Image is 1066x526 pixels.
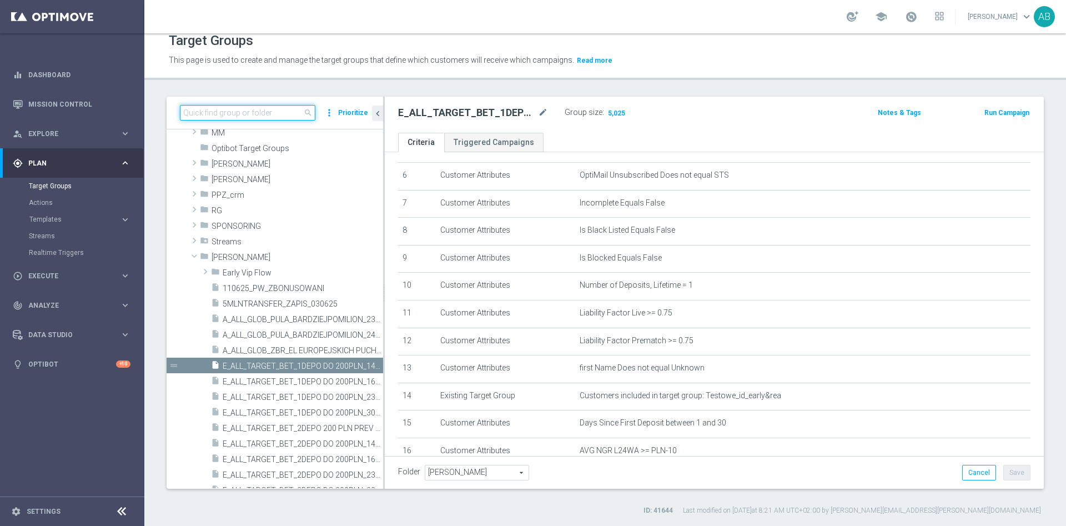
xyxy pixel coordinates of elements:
i: folder [200,221,209,233]
span: Explore [28,131,120,137]
span: Piotr G. [212,175,383,184]
div: Explore [13,129,120,139]
span: 5MLNTRANSFER_ZAPIS_030625 [223,299,383,309]
span: RG [212,206,383,216]
span: Tomasz K. [212,253,383,262]
span: Plan [28,160,120,167]
td: Customer Attributes [436,162,575,190]
div: Realtime Triggers [29,244,143,261]
i: keyboard_arrow_right [120,158,130,168]
span: 5,025 [607,109,626,119]
span: search [304,108,313,117]
i: folder [200,174,209,187]
i: more_vert [324,105,335,121]
span: Templates [29,216,109,223]
label: Last modified on [DATE] at 8:21 AM UTC+02:00 by [PERSON_NAME][EMAIL_ADDRESS][PERSON_NAME][DOMAIN_... [683,506,1041,515]
button: Notes & Tags [877,107,922,119]
i: insert_drive_file [211,454,220,467]
i: insert_drive_file [211,469,220,482]
i: insert_drive_file [211,345,220,358]
button: lightbulb Optibot +10 [12,360,131,369]
span: Data Studio [28,332,120,338]
td: Customer Attributes [436,328,575,355]
button: Prioritize [336,106,370,121]
button: Run Campaign [983,107,1030,119]
i: folder_special [200,236,209,249]
button: track_changes Analyze keyboard_arrow_right [12,301,131,310]
span: Analyze [28,302,120,309]
span: Incomplete Equals False [580,198,665,208]
a: [PERSON_NAME]keyboard_arrow_down [967,8,1034,25]
button: Templates keyboard_arrow_right [29,215,131,224]
span: Execute [28,273,120,279]
span: PPZ_crm [212,191,383,200]
button: play_circle_outline Execute keyboard_arrow_right [12,272,131,280]
i: insert_drive_file [211,485,220,498]
div: Streams [29,228,143,244]
button: Mission Control [12,100,131,109]
i: folder [211,267,220,280]
span: Days Since First Deposit between 1 and 30 [580,418,726,428]
div: AB [1034,6,1055,27]
td: Customer Attributes [436,245,575,273]
div: Plan [13,158,120,168]
span: Number of Deposits, Lifetime = 1 [580,280,693,290]
td: 7 [398,190,436,218]
span: E_ALL_TARGET_BET_1DEPO DO 200PLN_141025 [223,362,383,371]
button: person_search Explore keyboard_arrow_right [12,129,131,138]
button: equalizer Dashboard [12,71,131,79]
td: Customer Attributes [436,190,575,218]
i: folder [200,189,209,202]
i: insert_drive_file [211,298,220,311]
span: E_ALL_TARGET_BET_2DEPO DO 200PLN_230925 [223,470,383,480]
td: Customer Attributes [436,218,575,246]
a: Criteria [398,133,444,152]
td: 8 [398,218,436,246]
td: 14 [398,383,436,410]
i: chevron_left [373,108,383,119]
span: Liability Factor Live >= 0.75 [580,308,672,318]
i: insert_drive_file [211,360,220,373]
i: person_search [13,129,23,139]
button: chevron_left [372,106,383,121]
i: insert_drive_file [211,438,220,451]
span: first Name Does not equal Unknown [580,363,705,373]
td: 6 [398,162,436,190]
i: insert_drive_file [211,423,220,435]
i: play_circle_outline [13,271,23,281]
i: folder [200,252,209,264]
i: keyboard_arrow_right [120,329,130,340]
span: A_ALL_GLOB_PULA_BARDZIEJPOMILION_230425_ETAP4_PW_ZG - no conditions [223,315,383,324]
i: folder [200,143,209,156]
td: 12 [398,328,436,355]
i: keyboard_arrow_right [120,128,130,139]
a: Streams [29,232,115,241]
label: Folder [398,467,420,477]
td: 11 [398,300,436,328]
button: Cancel [962,465,996,480]
a: Target Groups [29,182,115,191]
span: E_ALL_TARGET_BET_2DEPO 200 PLN PREV MONTH_200825 [223,424,383,433]
a: Actions [29,198,115,207]
div: Execute [13,271,120,281]
a: Dashboard [28,60,130,89]
span: A_ALL_GLOB_PULA_BARDZIEJPOMILION_240425_ETAP4_PUSH_ZG - wysylka [223,330,383,340]
button: gps_fixed Plan keyboard_arrow_right [12,159,131,168]
span: Customers included in target group: Testowe_id_early&rea [580,391,781,400]
td: 9 [398,245,436,273]
a: Optibot [28,349,116,379]
span: A_ALL_GLOB_ZBR_EL EUROPEJSKICH PUCHAROW_BEZPIECZNY_50 PLN_190825 PW [223,346,383,355]
a: Triggered Campaigns [444,133,544,152]
div: Data Studio [13,330,120,340]
i: insert_drive_file [211,376,220,389]
a: Settings [27,508,61,515]
label: ID: 41644 [643,506,673,515]
a: Realtime Triggers [29,248,115,257]
td: 10 [398,273,436,300]
i: insert_drive_file [211,407,220,420]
